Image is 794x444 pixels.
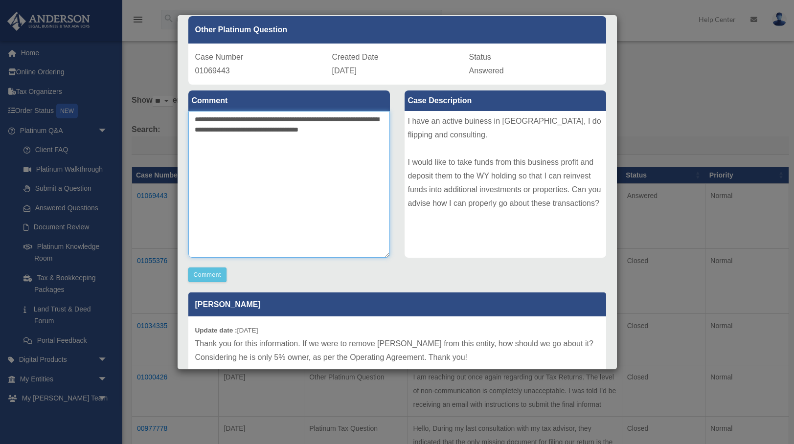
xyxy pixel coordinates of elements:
[188,292,606,316] p: [PERSON_NAME]
[195,53,244,61] span: Case Number
[332,53,379,61] span: Created Date
[195,67,230,75] span: 01069443
[405,90,606,111] label: Case Description
[332,67,357,75] span: [DATE]
[188,90,390,111] label: Comment
[188,267,227,282] button: Comment
[195,337,599,364] p: Thank you for this information. If we were to remove [PERSON_NAME] from this entity, how should w...
[469,67,504,75] span: Answered
[405,111,606,258] div: I have an active buiness in [GEOGRAPHIC_DATA], I do flipping and consulting. I would like to take...
[195,327,258,334] small: [DATE]
[469,53,491,61] span: Status
[195,327,237,334] b: Update date :
[188,16,606,44] div: Other Platinum Question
